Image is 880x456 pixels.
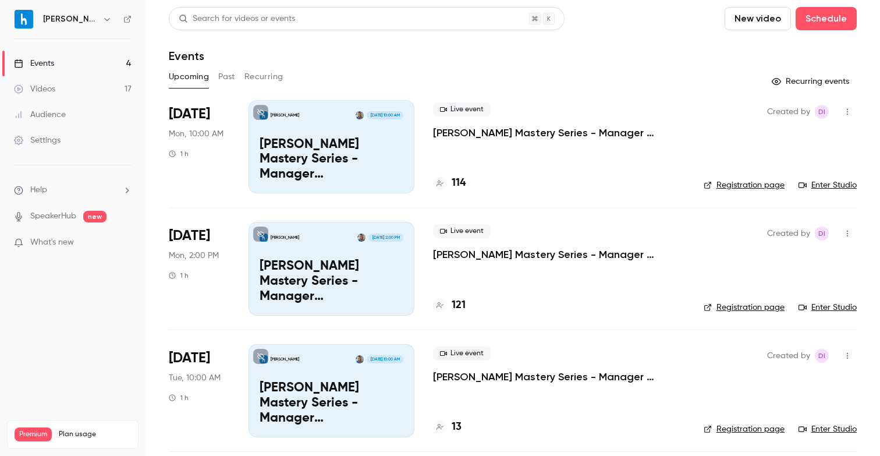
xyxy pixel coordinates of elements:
li: help-dropdown-opener [14,184,132,196]
a: Enter Studio [799,302,857,313]
span: Live event [433,347,491,360]
span: [DATE] [169,227,210,245]
img: Harri [15,10,33,29]
p: [PERSON_NAME] Mastery Series - Manager Schedules_October 28 Session 1 [260,381,403,426]
span: Mon, 10:00 AM [169,128,223,140]
div: Oct 20 Mon, 10:00 AM (America/New York) [169,100,230,193]
p: [PERSON_NAME] [271,356,299,362]
a: Registration page [704,423,785,435]
a: SpeakerHub [30,210,76,222]
div: Events [14,58,54,69]
span: [DATE] 10:00 AM [367,355,403,363]
a: [PERSON_NAME] Mastery Series - Manager Schedules_October 20 Session 2 [433,248,685,261]
div: Oct 28 Tue, 10:00 AM (America/New York) [169,344,230,437]
span: Dennis Ivanov [815,349,829,363]
span: new [83,211,107,222]
img: Erika Marcus [357,234,366,242]
p: [PERSON_NAME] [271,235,299,241]
h6: [PERSON_NAME] [43,13,98,25]
span: Mon, 2:00 PM [169,250,219,261]
h1: Events [169,49,204,63]
a: Registration page [704,179,785,191]
a: 13 [433,419,462,435]
button: Recurring [244,68,283,86]
span: Created by [767,105,810,119]
h4: 114 [452,175,466,191]
h4: 121 [452,298,466,313]
a: 121 [433,298,466,313]
span: Help [30,184,47,196]
a: McDonald's Mastery Series - Manager Schedules_October 28 Session 1[PERSON_NAME]Erika Marcus[DATE]... [249,344,414,437]
span: Dennis Ivanov [815,105,829,119]
span: What's new [30,236,74,249]
img: Erika Marcus [356,355,364,363]
h4: 13 [452,419,462,435]
a: [PERSON_NAME] Mastery Series - Manager Schedules_October 20 Session 1 [433,126,685,140]
button: Past [218,68,235,86]
div: Settings [14,135,61,146]
p: [PERSON_NAME] Mastery Series - Manager Schedules_October 20 Session 1 [260,137,403,182]
button: Recurring events [767,72,857,91]
span: [DATE] 2:00 PM [368,234,403,242]
span: DI [818,227,825,241]
a: McDonald's Mastery Series - Manager Schedules_October 20 Session 2[PERSON_NAME]Erika Marcus[DATE]... [249,222,414,315]
span: Created by [767,227,810,241]
a: Enter Studio [799,179,857,191]
div: Audience [14,109,66,121]
img: Erika Marcus [356,111,364,119]
p: [PERSON_NAME] [271,112,299,118]
span: DI [818,105,825,119]
a: Registration page [704,302,785,313]
span: [DATE] [169,105,210,123]
button: Schedule [796,7,857,30]
span: [DATE] 10:00 AM [367,111,403,119]
div: Search for videos or events [179,13,295,25]
p: [PERSON_NAME] Mastery Series - Manager Schedules_October 20 Session 2 [260,259,403,304]
a: 114 [433,175,466,191]
span: Live event [433,224,491,238]
div: 1 h [169,393,189,402]
iframe: Noticeable Trigger [118,238,132,248]
a: McDonald's Mastery Series - Manager Schedules_October 20 Session 1[PERSON_NAME]Erika Marcus[DATE]... [249,100,414,193]
div: Videos [14,83,55,95]
a: [PERSON_NAME] Mastery Series - Manager Schedules_October 28 Session 1 [433,370,685,384]
div: Oct 20 Mon, 2:00 PM (America/New York) [169,222,230,315]
div: 1 h [169,271,189,280]
button: New video [725,7,791,30]
span: [DATE] [169,349,210,367]
span: Premium [15,427,52,441]
span: Created by [767,349,810,363]
button: Upcoming [169,68,209,86]
span: Live event [433,102,491,116]
div: 1 h [169,149,189,158]
span: Tue, 10:00 AM [169,372,221,384]
a: Enter Studio [799,423,857,435]
span: Dennis Ivanov [815,227,829,241]
span: Plan usage [59,430,131,439]
span: DI [818,349,825,363]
